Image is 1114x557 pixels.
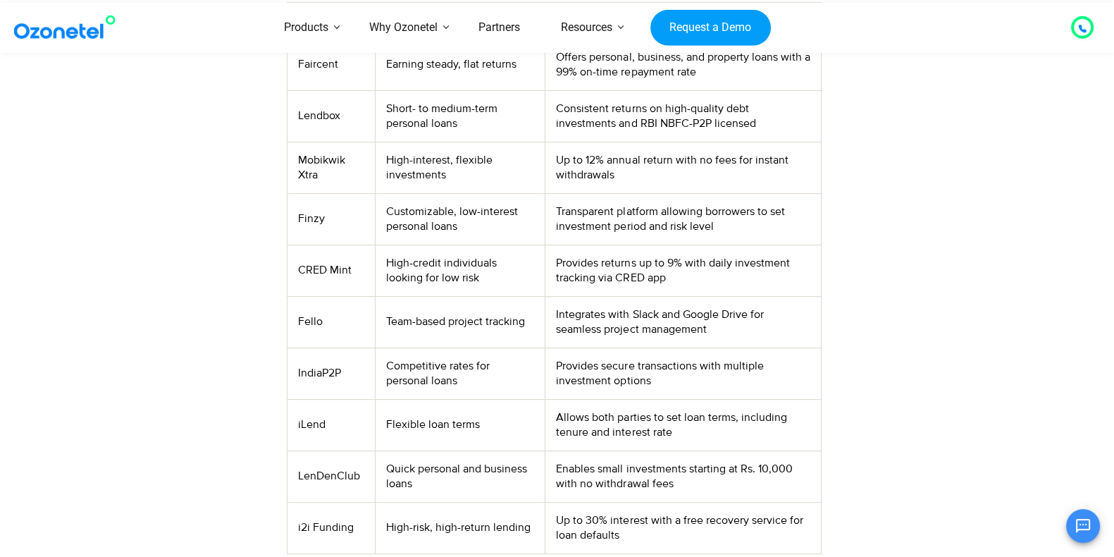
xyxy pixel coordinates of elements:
[545,245,821,296] td: Provides returns up to 9% with daily investment tracking via CRED app
[545,296,821,348] td: Integrates with Slack and Google Drive for seamless project management
[376,142,545,193] td: High-interest, flexible investments
[545,348,821,399] td: Provides secure transactions with multiple investment options
[376,348,545,399] td: Competitive rates for personal loans
[545,399,821,451] td: Allows both parties to set loan terms, including tenure and interest rate
[287,193,375,245] td: Finzy
[376,399,545,451] td: Flexible loan terms
[545,39,821,90] td: Offers personal, business, and property loans with a 99% on-time repayment rate
[287,296,375,348] td: Fello
[376,39,545,90] td: Earning steady, flat returns
[287,142,375,193] td: Mobikwik Xtra
[376,193,545,245] td: Customizable, low-interest personal loans
[287,245,375,296] td: CRED Mint
[545,193,821,245] td: Transparent platform allowing borrowers to set investment period and risk level
[349,3,458,53] a: Why Ozonetel
[376,245,545,296] td: High-credit individuals looking for low risk
[1066,509,1100,543] button: Open chat
[287,39,375,90] td: Faircent
[376,296,545,348] td: Team-based project tracking
[545,142,821,193] td: Up to 12% annual return with no fees for instant withdrawals
[650,9,771,46] a: Request a Demo
[376,90,545,142] td: Short- to medium-term personal loans
[287,348,375,399] td: IndiaP2P
[458,3,540,53] a: Partners
[376,451,545,502] td: Quick personal and business loans
[376,502,545,553] td: High-risk, high-return lending
[287,399,375,451] td: iLend
[540,3,633,53] a: Resources
[545,90,821,142] td: Consistent returns on high-quality debt investments and RBI NBFC-P2P licensed
[545,502,821,553] td: Up to 30% interest with a free recovery service for loan defaults
[264,3,349,53] a: Products
[545,451,821,502] td: Enables small investments starting at Rs. 10,000 with no withdrawal fees
[287,90,375,142] td: Lendbox
[287,451,375,502] td: LenDenClub
[287,502,375,553] td: i2i Funding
